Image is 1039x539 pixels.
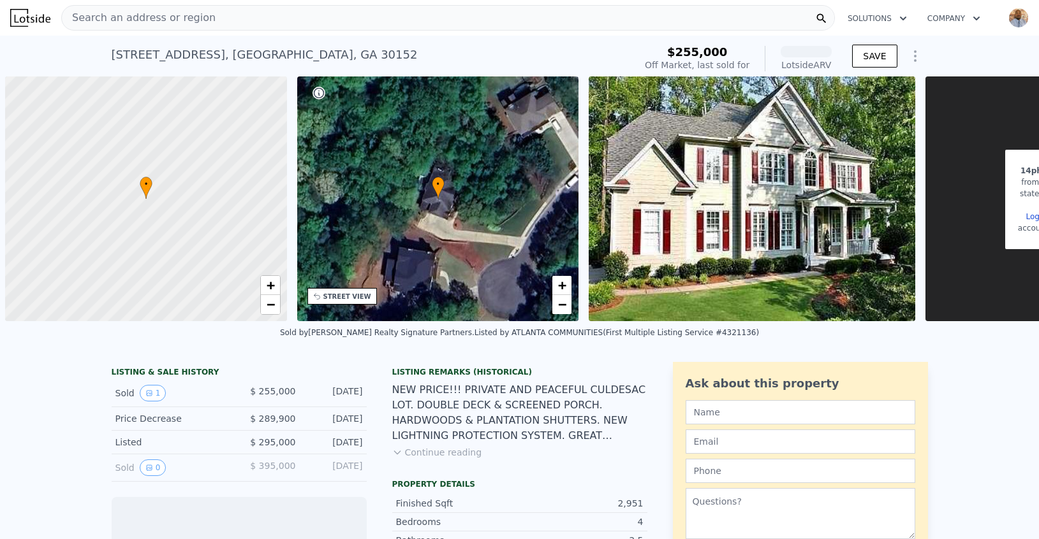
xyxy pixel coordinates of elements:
[261,295,280,314] a: Zoom out
[837,7,917,30] button: Solutions
[475,328,759,337] div: Listed by ATLANTA COMMUNITIES (First Multiple Listing Service #4321136)
[852,45,897,68] button: SAVE
[250,413,295,424] span: $ 289,900
[558,296,566,312] span: −
[323,292,371,301] div: STREET VIEW
[115,412,229,425] div: Price Decrease
[1008,8,1029,28] img: avatar
[250,386,295,396] span: $ 255,000
[280,328,475,337] div: Sold by [PERSON_NAME] Realty Signature Partners .
[140,385,166,401] button: View historical data
[140,178,152,190] span: •
[432,176,445,199] div: •
[667,45,728,59] span: $255,000
[686,459,915,483] input: Phone
[520,515,644,528] div: 4
[392,367,647,377] div: Listing Remarks (Historical)
[552,276,571,295] a: Zoom in
[589,76,915,321] img: Sale: 14636233 Parcel: 16493879
[686,429,915,454] input: Email
[115,459,229,476] div: Sold
[520,497,644,510] div: 2,951
[306,412,363,425] div: [DATE]
[686,375,915,392] div: Ask about this property
[261,276,280,295] a: Zoom in
[266,277,274,293] span: +
[396,497,520,510] div: Finished Sqft
[392,382,647,443] div: NEW PRICE!!! PRIVATE AND PEACEFUL CULDESAC LOT. DOUBLE DECK & SCREENED PORCH. HARDWOODS & PLANTAT...
[115,436,229,449] div: Listed
[115,385,229,401] div: Sold
[112,46,418,64] div: [STREET_ADDRESS] , [GEOGRAPHIC_DATA] , GA 30152
[140,176,152,199] div: •
[250,461,295,471] span: $ 395,000
[396,515,520,528] div: Bedrooms
[686,400,915,424] input: Name
[558,277,566,293] span: +
[917,7,991,30] button: Company
[306,385,363,401] div: [DATE]
[392,479,647,489] div: Property details
[140,459,166,476] button: View historical data
[306,459,363,476] div: [DATE]
[10,9,50,27] img: Lotside
[306,436,363,449] div: [DATE]
[781,59,832,71] div: Lotside ARV
[392,446,482,459] button: Continue reading
[432,178,445,190] span: •
[112,367,367,380] div: LISTING & SALE HISTORY
[250,437,295,447] span: $ 295,000
[62,10,216,25] span: Search an address or region
[552,295,571,314] a: Zoom out
[903,43,928,69] button: Show Options
[645,59,749,71] div: Off Market, last sold for
[266,296,274,312] span: −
